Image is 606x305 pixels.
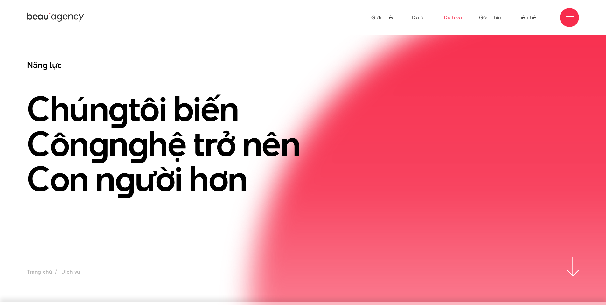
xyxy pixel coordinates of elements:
en: g [115,155,135,203]
h1: Chún tôi biến Côn n hệ trở nên Con n ười hơn [27,91,437,196]
en: g [89,120,109,168]
a: Trang chủ [27,268,52,275]
h3: Năng lực [27,59,437,71]
en: g [108,85,129,133]
en: g [128,120,148,168]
